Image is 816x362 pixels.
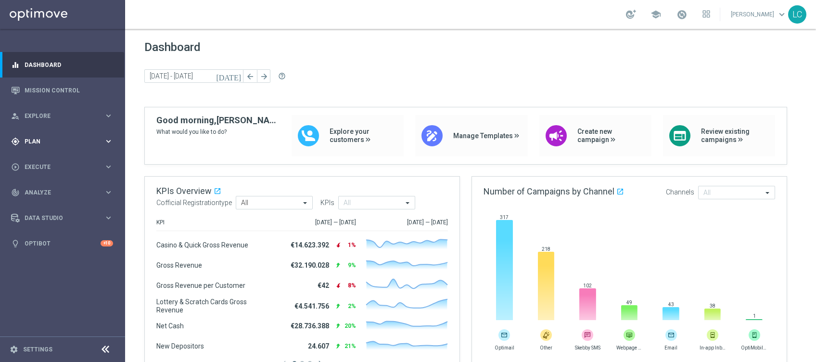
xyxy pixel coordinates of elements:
span: Execute [25,164,104,170]
div: Analyze [11,188,104,197]
div: Optibot [11,231,113,256]
button: Data Studio keyboard_arrow_right [11,214,114,222]
button: gps_fixed Plan keyboard_arrow_right [11,138,114,145]
button: track_changes Analyze keyboard_arrow_right [11,189,114,196]
i: lightbulb [11,239,20,248]
div: +10 [101,240,113,246]
div: Data Studio [11,214,104,222]
i: keyboard_arrow_right [104,111,113,120]
i: play_circle_outline [11,163,20,171]
i: equalizer [11,61,20,69]
button: lightbulb Optibot +10 [11,240,114,247]
i: person_search [11,112,20,120]
div: Explore [11,112,104,120]
div: Dashboard [11,52,113,78]
button: equalizer Dashboard [11,61,114,69]
i: gps_fixed [11,137,20,146]
i: keyboard_arrow_right [104,137,113,146]
span: Plan [25,139,104,144]
button: play_circle_outline Execute keyboard_arrow_right [11,163,114,171]
i: keyboard_arrow_right [104,188,113,197]
i: track_changes [11,188,20,197]
a: [PERSON_NAME]keyboard_arrow_down [730,7,788,22]
i: keyboard_arrow_right [104,213,113,222]
i: keyboard_arrow_right [104,162,113,171]
a: Optibot [25,231,101,256]
button: Mission Control [11,87,114,94]
div: LC [788,5,806,24]
span: Data Studio [25,215,104,221]
i: settings [10,345,18,354]
a: Mission Control [25,78,113,103]
div: Mission Control [11,78,113,103]
span: Analyze [25,190,104,195]
button: person_search Explore keyboard_arrow_right [11,112,114,120]
span: Explore [25,113,104,119]
a: Dashboard [25,52,113,78]
span: school [650,9,661,20]
a: Settings [23,347,52,352]
div: Execute [11,163,104,171]
span: keyboard_arrow_down [777,9,787,20]
div: Plan [11,137,104,146]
